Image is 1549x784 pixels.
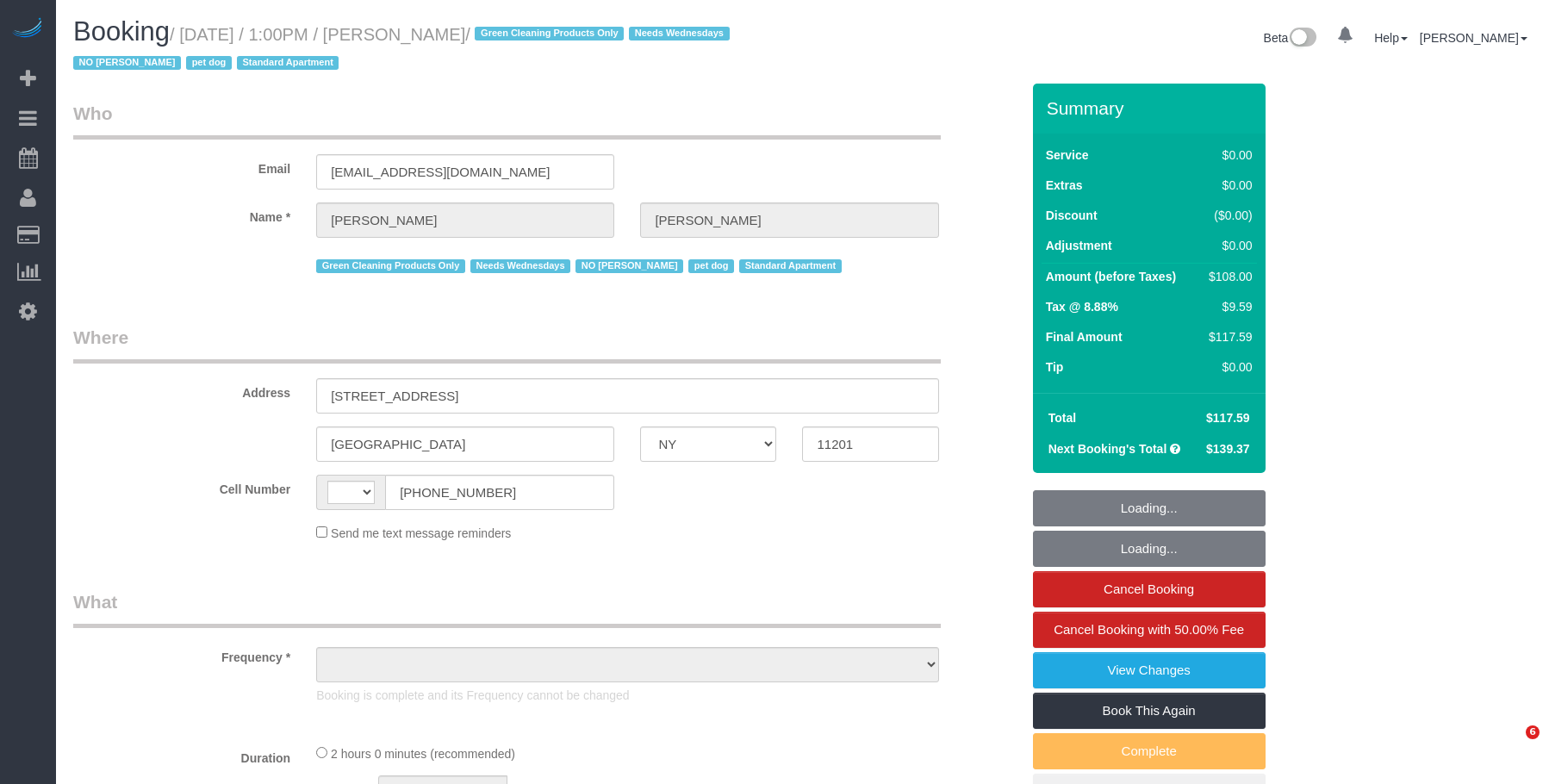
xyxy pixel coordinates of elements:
a: Cancel Booking [1033,571,1266,607]
span: $117.59 [1206,411,1250,425]
a: Cancel Booking with 50.00% Fee [1033,612,1266,648]
small: / [DATE] / 1:00PM / [PERSON_NAME] [73,25,735,73]
span: Cancel Booking with 50.00% Fee [1054,622,1244,637]
div: $117.59 [1202,328,1252,345]
span: Needs Wednesdays [470,259,570,273]
div: $0.00 [1202,237,1252,254]
label: Discount [1046,207,1098,224]
a: View Changes [1033,652,1266,688]
img: Automaid Logo [10,17,45,41]
input: First Name [316,202,614,238]
label: Tip [1046,358,1064,376]
a: Book This Again [1033,693,1266,729]
label: Service [1046,146,1089,164]
label: Amount (before Taxes) [1046,268,1176,285]
div: ($0.00) [1202,207,1252,224]
span: Standard Apartment [739,259,842,273]
span: Booking [73,16,170,47]
legend: What [73,589,941,628]
input: Cell Number [385,475,614,510]
label: Frequency * [60,643,303,666]
legend: Who [73,101,941,140]
input: Zip Code [802,426,938,462]
label: Final Amount [1046,328,1123,345]
a: [PERSON_NAME] [1420,31,1527,45]
a: Help [1374,31,1408,45]
a: Beta [1264,31,1317,45]
input: Last Name [640,202,938,238]
strong: Total [1048,411,1076,425]
label: Adjustment [1046,237,1112,254]
label: Extras [1046,177,1083,194]
img: New interface [1288,28,1316,50]
div: $0.00 [1202,358,1252,376]
span: 2 hours 0 minutes (recommended) [331,747,515,761]
h3: Summary [1047,98,1257,118]
label: Tax @ 8.88% [1046,298,1118,315]
iframe: Intercom live chat [1490,725,1532,767]
span: NO [PERSON_NAME] [73,56,181,70]
div: $108.00 [1202,268,1252,285]
input: City [316,426,614,462]
p: Booking is complete and its Frequency cannot be changed [316,687,938,704]
span: Needs Wednesdays [629,27,729,40]
span: Send me text message reminders [331,526,511,540]
span: NO [PERSON_NAME] [575,259,683,273]
label: Address [60,378,303,401]
span: Green Cleaning Products Only [316,259,465,273]
span: $139.37 [1206,442,1250,456]
span: Green Cleaning Products Only [475,27,624,40]
legend: Where [73,325,941,364]
label: Email [60,154,303,177]
div: $0.00 [1202,146,1252,164]
div: $9.59 [1202,298,1252,315]
label: Duration [60,744,303,767]
div: $0.00 [1202,177,1252,194]
span: pet dog [688,259,734,273]
span: 6 [1526,725,1540,739]
input: Email [316,154,614,190]
span: Standard Apartment [237,56,339,70]
strong: Next Booking's Total [1048,442,1167,456]
span: pet dog [186,56,232,70]
label: Name * [60,202,303,226]
label: Cell Number [60,475,303,498]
